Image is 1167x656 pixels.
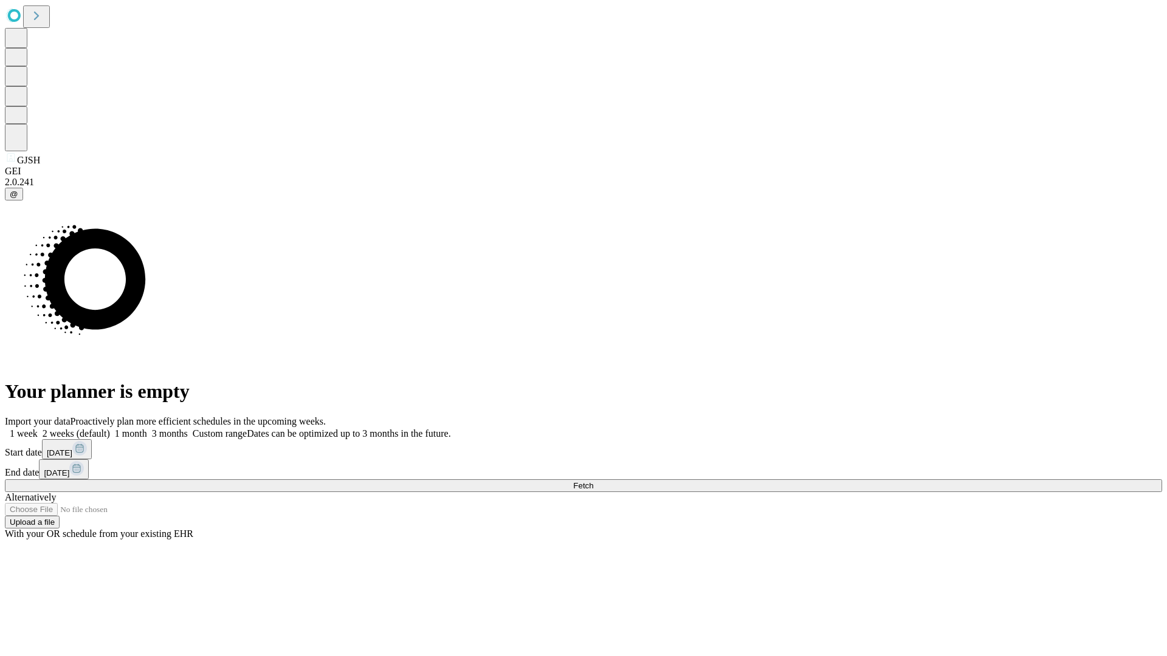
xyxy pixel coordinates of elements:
button: [DATE] [42,439,92,459]
button: @ [5,188,23,200]
span: 3 months [152,428,188,439]
span: Custom range [193,428,247,439]
span: [DATE] [44,468,69,477]
span: Dates can be optimized up to 3 months in the future. [247,428,450,439]
span: @ [10,190,18,199]
span: 1 week [10,428,38,439]
button: Fetch [5,479,1162,492]
span: Alternatively [5,492,56,502]
button: [DATE] [39,459,89,479]
span: With your OR schedule from your existing EHR [5,528,193,539]
span: Proactively plan more efficient schedules in the upcoming weeks. [71,416,326,426]
div: Start date [5,439,1162,459]
span: 1 month [115,428,147,439]
div: 2.0.241 [5,177,1162,188]
button: Upload a file [5,516,60,528]
span: GJSH [17,155,40,165]
span: Fetch [573,481,593,490]
span: 2 weeks (default) [43,428,110,439]
div: GEI [5,166,1162,177]
span: [DATE] [47,448,72,457]
span: Import your data [5,416,71,426]
h1: Your planner is empty [5,380,1162,403]
div: End date [5,459,1162,479]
